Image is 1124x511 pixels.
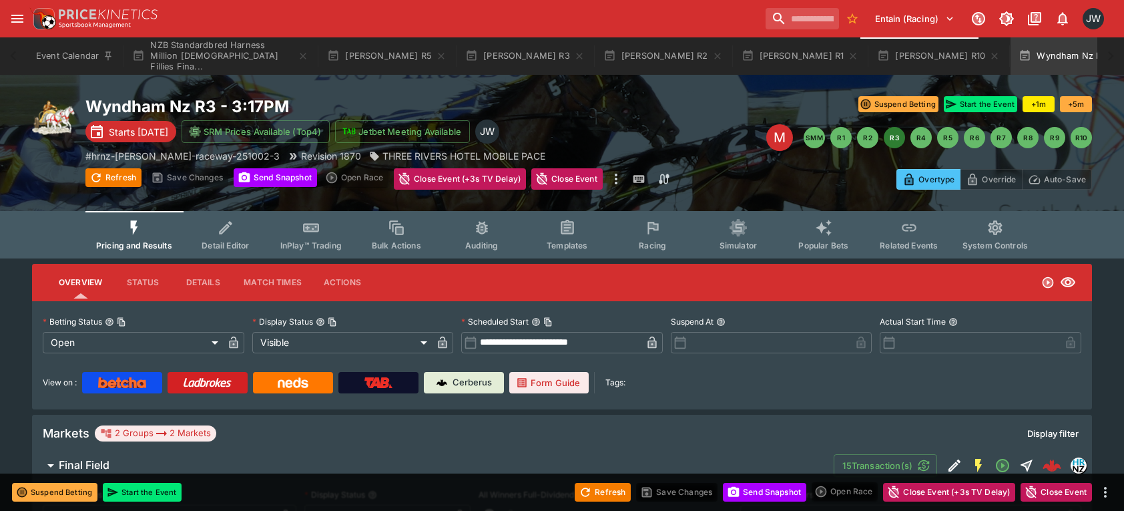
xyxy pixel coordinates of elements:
span: System Controls [962,240,1028,250]
button: Jetbet Meeting Available [335,120,470,143]
button: Scheduled StartCopy To Clipboard [531,317,541,327]
button: No Bookmarks [842,8,863,29]
p: Suspend At [671,316,714,327]
label: View on : [43,372,77,393]
button: Documentation [1023,7,1047,31]
button: Override [960,169,1022,190]
span: Detail Editor [202,240,249,250]
span: Related Events [880,240,938,250]
button: SMM [804,127,825,148]
span: Templates [547,240,587,250]
p: Scheduled Start [461,316,529,327]
button: Actual Start Time [948,317,958,327]
button: [PERSON_NAME] R2 [595,37,731,75]
svg: Open [995,458,1011,474]
p: Display Status [252,316,313,327]
p: Betting Status [43,316,102,327]
button: Notifications [1051,7,1075,31]
button: Select Tenant [867,8,962,29]
button: Refresh [575,483,631,502]
img: Neds [278,377,308,388]
img: TabNZ [364,377,392,388]
p: Starts [DATE] [109,125,168,139]
button: Suspend Betting [12,483,97,502]
div: Event type filters [85,211,1039,259]
button: R4 [910,127,932,148]
img: logo-cerberus--red.svg [1043,456,1061,475]
span: Popular Bets [798,240,848,250]
span: Bulk Actions [372,240,421,250]
button: Send Snapshot [723,483,806,502]
button: Close Event [531,168,603,190]
button: R5 [937,127,958,148]
button: Send Snapshot [234,168,317,187]
button: Open [991,454,1015,478]
button: Event Calendar [28,37,121,75]
p: THREE RIVERS HOTEL MOBILE PACE [382,149,545,163]
a: Cerberus [424,372,504,393]
div: 2 Groups 2 Markets [100,425,211,442]
div: Jayden Wyke [475,120,499,144]
button: Display filter [1019,423,1087,444]
div: Start From [896,169,1092,190]
div: split button [322,168,388,187]
img: hrnz [1071,458,1086,473]
button: open drawer [5,7,29,31]
button: Overtype [896,169,960,190]
button: Connected to PK [966,7,991,31]
button: Final Field [32,452,834,479]
div: 1608583e-bd45-4576-8326-c391240ebef5 [1043,456,1061,475]
button: [PERSON_NAME] R10 [869,37,1008,75]
button: Details [173,267,233,299]
span: Racing [639,240,666,250]
p: Cerberus [453,376,492,389]
img: PriceKinetics Logo [29,5,56,32]
span: Pricing and Results [96,240,172,250]
button: R2 [857,127,878,148]
span: Auditing [465,240,498,250]
button: Close Event (+3s TV Delay) [883,483,1015,502]
button: Suspend At [716,317,726,327]
button: R9 [1044,127,1065,148]
button: Close Event (+3s TV Delay) [394,168,526,190]
div: THREE RIVERS HOTEL MOBILE PACE [369,149,545,163]
button: more [608,168,624,190]
button: Actions [312,267,372,299]
label: Tags: [605,372,625,393]
div: Open [43,332,223,353]
p: Override [982,172,1016,186]
h6: Final Field [59,458,109,472]
span: InPlay™ Trading [280,240,342,250]
button: R10 [1071,127,1092,148]
button: Suspend Betting [858,96,938,112]
p: Copy To Clipboard [85,149,280,163]
div: split button [812,482,878,501]
button: Start the Event [103,483,182,502]
img: harness_racing.png [32,96,75,139]
button: Match Times [233,267,312,299]
button: Auto-Save [1022,169,1092,190]
button: Refresh [85,168,142,187]
button: Toggle light/dark mode [995,7,1019,31]
div: Visible [252,332,433,353]
img: Sportsbook Management [59,22,131,28]
button: Display StatusCopy To Clipboard [316,317,325,327]
button: Close Event [1021,483,1092,502]
h5: Markets [43,425,89,441]
button: SRM Prices Available (Top4) [182,120,330,143]
button: Copy To Clipboard [328,317,337,327]
p: Auto-Save [1044,172,1086,186]
input: search [766,8,839,29]
h2: Copy To Clipboard [85,96,589,117]
button: [PERSON_NAME] R3 [457,37,593,75]
img: Betcha [98,377,146,388]
button: Edit Detail [942,454,966,478]
button: Status [113,267,173,299]
button: [PERSON_NAME] R5 [319,37,455,75]
img: Ladbrokes [183,377,232,388]
button: more [1097,484,1113,500]
img: jetbet-logo.svg [342,125,356,138]
div: Jayden Wyke [1083,8,1104,29]
span: Simulator [720,240,757,250]
button: +5m [1060,96,1092,112]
